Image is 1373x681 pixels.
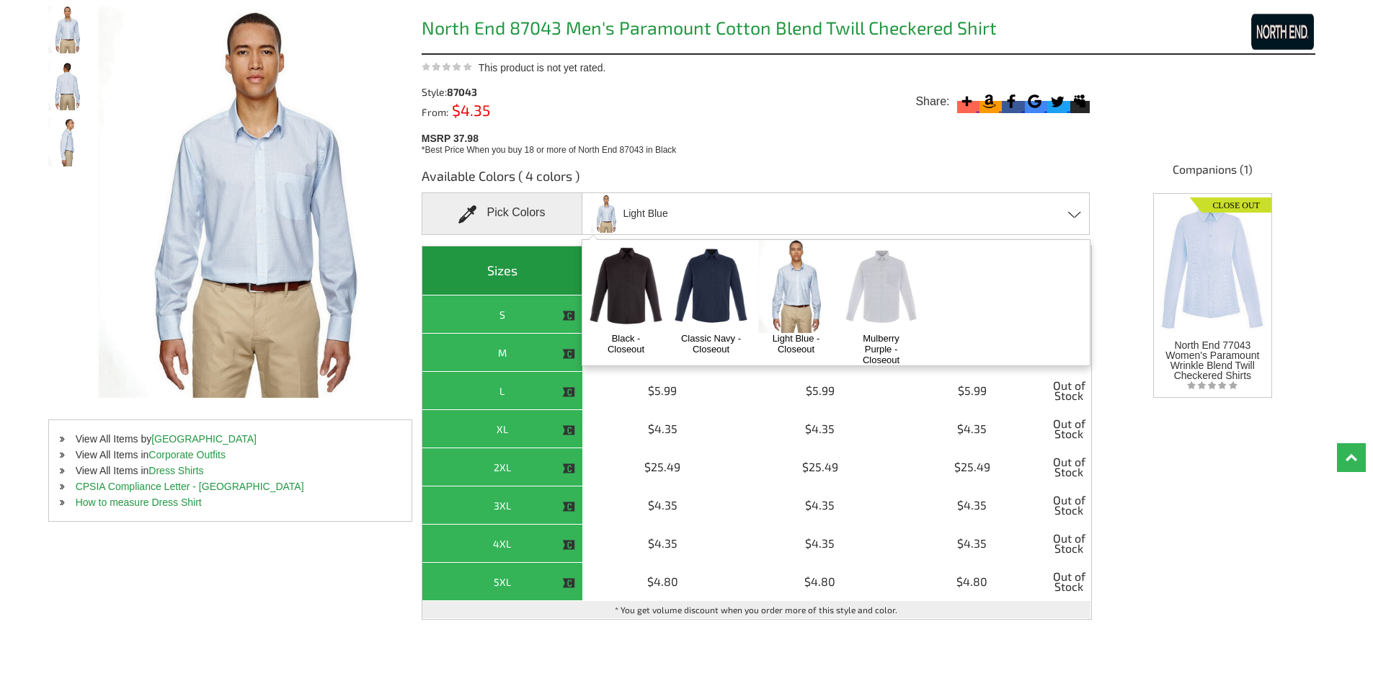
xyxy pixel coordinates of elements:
span: Out of Stock [1052,528,1087,558]
div: Style: [422,87,591,97]
span: $4.35 [448,101,490,119]
img: Mulberry Purple [843,239,919,333]
td: $4.35 [743,486,897,525]
img: North End [1207,13,1315,50]
td: $4.35 [743,525,897,563]
img: North End 87043 Men's Paramount Cotton Blend Twill Checkered Shirt [48,6,86,53]
span: Out of Stock [1052,452,1087,482]
svg: Twitter [1047,92,1067,111]
img: This item is CLOSEOUT! [562,309,575,322]
img: This item is CLOSEOUT! [562,462,575,475]
th: XL [422,410,583,448]
img: This item is CLOSEOUT! [562,538,575,551]
img: Classic Navy [673,239,749,333]
td: $4.35 [583,410,744,448]
span: Out of Stock [1052,566,1087,597]
div: Pick Colors [422,192,582,235]
div: From: [422,104,591,117]
a: Mulberry Purple - Closeout [850,333,912,365]
div: MSRP 37.98 [422,129,1098,156]
th: 3XL [422,486,583,525]
li: View All Items by [49,431,412,447]
th: L [422,372,583,410]
img: This item is CLOSEOUT! [562,577,575,589]
img: This item is CLOSEOUT! [562,424,575,437]
td: $4.35 [743,410,897,448]
img: This item is CLOSEOUT! [562,347,575,360]
img: North End 87043 Men's Paramount Cotton Blend Twill Checkered Shirt [48,62,86,110]
span: North End 77043 Women's Paramount Wrinkle Blend Twill Checkered Shirts [1165,339,1259,381]
span: This product is not yet rated. [479,62,606,74]
img: This product is not yet rated. [422,62,472,71]
a: Black - Closeout [595,333,657,355]
span: 87043 [447,86,477,98]
a: Classic Navy - Closeout [680,333,742,355]
a: Corporate Outfits [148,449,226,460]
h4: Companions (1) [1110,161,1315,184]
th: 4XL [422,525,583,563]
th: S [422,295,583,334]
svg: Amazon [979,92,999,111]
th: Sizes [422,246,583,295]
h1: North End 87043 Men's Paramount Cotton Blend Twill Checkered Shirt [422,19,1092,41]
a: Top [1337,443,1366,472]
td: * You get volume discount when you order more of this style and color. [422,601,1091,619]
a: [GEOGRAPHIC_DATA] [151,433,257,445]
h3: Available Colors ( 4 colors ) [422,167,1092,192]
svg: Facebook [1002,92,1021,111]
td: $4.80 [583,563,744,601]
span: Out of Stock [1052,414,1087,444]
td: $25.49 [743,448,897,486]
td: $4.35 [897,525,1048,563]
a: Closeout North End 77043 Women's Paramount Wrinkle Blend Twill Checkered Shirts [1158,194,1266,380]
td: $4.35 [897,410,1048,448]
a: Dress Shirts [148,465,203,476]
th: 2XL [422,448,583,486]
td: $4.35 [583,486,744,525]
li: View All Items in [49,463,412,479]
span: Out of Stock [1052,375,1087,406]
span: Light Blue [623,201,667,226]
img: north-end_87043_light-blue.jpg [591,195,621,233]
svg: More [957,92,977,111]
td: $5.99 [743,372,897,410]
img: This item is CLOSEOUT! [562,386,575,399]
td: $25.49 [897,448,1048,486]
img: Closeout [1190,194,1271,213]
th: 5XL [422,563,583,601]
img: North End 87043 Men's Paramount Cotton Blend Twill Checkered Shirt [48,118,86,166]
span: *Best Price When you buy 18 or more of North End 87043 in Black [422,145,677,155]
td: $5.99 [897,372,1048,410]
td: $4.35 [583,525,744,563]
td: $5.99 [583,372,744,410]
td: $4.80 [897,563,1048,601]
span: Out of Stock [1052,490,1087,520]
svg: Myspace [1070,92,1090,111]
img: This item is CLOSEOUT! [562,500,575,513]
a: How to measure Dress Shirt [76,497,202,508]
a: CPSIA Compliance Letter - [GEOGRAPHIC_DATA] [76,481,304,492]
a: Light Blue - Closeout [765,333,827,355]
td: $4.80 [743,563,897,601]
img: Light Blue [758,239,834,333]
svg: Google Bookmark [1025,92,1044,111]
img: Black [588,239,664,333]
span: Share: [915,94,949,109]
img: listing_empty_star.svg [1187,380,1238,390]
td: $25.49 [583,448,744,486]
li: View All Items in [49,447,412,463]
th: M [422,334,583,372]
td: $4.35 [897,486,1048,525]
